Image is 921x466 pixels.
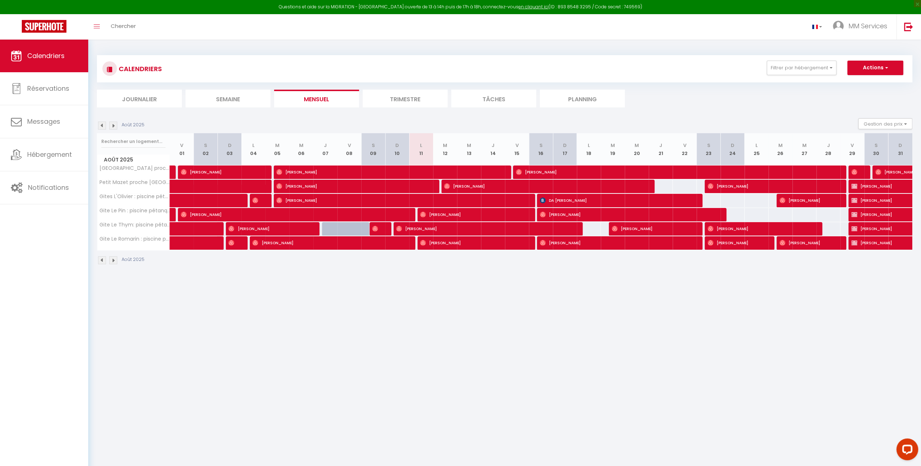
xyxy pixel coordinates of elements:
[372,142,375,149] abbr: S
[898,142,902,149] abbr: D
[539,142,543,149] abbr: S
[372,222,380,236] span: [PERSON_NAME]
[540,193,692,207] span: DA [PERSON_NAME]
[420,236,524,250] span: [PERSON_NAME]
[276,165,500,179] span: [PERSON_NAME]
[847,61,903,75] button: Actions
[98,208,171,213] span: Gite Le Pin : piscine pétanque / 3 personnes
[122,122,144,128] p: Août 2025
[22,20,66,33] img: Super Booking
[659,142,662,149] abbr: J
[420,208,524,221] span: [PERSON_NAME]
[363,90,448,107] li: Trimestre
[745,133,769,165] th: 25
[451,90,536,107] li: Tâches
[444,179,644,193] span: [PERSON_NAME]
[755,142,758,149] abbr: L
[563,142,567,149] abbr: D
[117,61,162,77] h3: CALENDRIERS
[181,165,261,179] span: [PERSON_NAME]
[252,142,254,149] abbr: L
[540,208,716,221] span: [PERSON_NAME]
[97,155,170,165] span: Août 2025
[433,133,457,165] th: 12
[481,133,505,165] th: 14
[98,222,171,228] span: Gite Le Thym: piscine pétanque / 3 personnes
[601,133,625,165] th: 19
[851,236,901,250] span: [PERSON_NAME]
[98,194,171,199] span: Gites L'Olivier : piscine pétanque / 3 personnes
[228,222,308,236] span: [PERSON_NAME]
[180,142,183,149] abbr: V
[851,193,901,207] span: [PERSON_NAME]
[721,133,745,165] th: 24
[649,133,673,165] th: 21
[396,222,572,236] span: [PERSON_NAME]
[767,61,836,75] button: Filtrer par hébergement
[27,117,60,126] span: Messages
[170,133,194,165] th: 01
[27,84,69,93] span: Réservations
[228,142,231,149] abbr: D
[779,236,835,250] span: [PERSON_NAME]
[97,90,182,107] li: Journalier
[708,236,763,250] span: [PERSON_NAME]
[802,142,807,149] abbr: M
[276,179,428,193] span: [PERSON_NAME]
[851,208,901,221] span: [PERSON_NAME]
[516,165,835,179] span: [PERSON_NAME]
[588,142,590,149] abbr: L
[27,51,65,60] span: Calendriers
[708,179,835,193] span: [PERSON_NAME]
[833,21,844,32] img: ...
[241,133,265,165] th: 04
[540,90,625,107] li: Planning
[697,133,721,165] th: 23
[891,436,921,466] iframe: LiveChat chat widget
[540,236,692,250] span: [PERSON_NAME]
[858,118,912,129] button: Gestion des prix
[731,142,734,149] abbr: D
[851,179,901,193] span: [PERSON_NAME]
[274,90,359,107] li: Mensuel
[625,133,649,165] th: 20
[27,150,72,159] span: Hébergement
[443,142,447,149] abbr: M
[518,4,549,10] a: en cliquant ici
[792,133,816,165] th: 27
[708,222,811,236] span: [PERSON_NAME]
[181,208,404,221] span: [PERSON_NAME]
[888,133,912,165] th: 31
[204,142,207,149] abbr: S
[848,21,887,30] span: MM Services
[217,133,241,165] th: 03
[577,133,601,165] th: 18
[864,133,888,165] th: 30
[385,133,409,165] th: 10
[228,236,236,250] span: [PERSON_NAME]
[515,142,519,149] abbr: V
[98,236,171,242] span: Gite Le Romarin : piscine pétanque / 3 personnes
[707,142,710,149] abbr: S
[28,183,69,192] span: Notifications
[348,142,351,149] abbr: V
[612,222,692,236] span: [PERSON_NAME]
[122,256,144,263] p: Août 2025
[457,133,481,165] th: 13
[313,133,337,165] th: 07
[769,133,792,165] th: 26
[851,222,901,236] span: [PERSON_NAME]
[420,142,422,149] abbr: L
[673,133,697,165] th: 22
[467,142,471,149] abbr: M
[683,142,686,149] abbr: V
[553,133,577,165] th: 17
[635,142,639,149] abbr: M
[827,142,830,149] abbr: J
[409,133,433,165] th: 11
[529,133,553,165] th: 16
[840,133,864,165] th: 29
[492,142,494,149] abbr: J
[361,133,385,165] th: 09
[276,193,524,207] span: [PERSON_NAME]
